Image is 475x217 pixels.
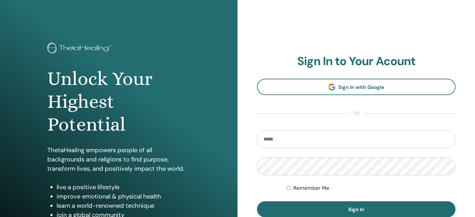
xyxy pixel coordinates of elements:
[287,185,456,192] div: Keep me authenticated indefinitely or until I manually logout
[350,110,363,117] span: or
[57,201,190,210] li: learn a world-renowned technique
[293,185,329,192] label: Remember Me
[47,67,190,136] h1: Unlock Your Highest Potential
[348,206,364,213] span: Sign In
[257,79,456,95] a: Sign In with Google
[47,145,190,173] p: ThetaHealing empowers people of all backgrounds and religions to find purpose, transform lives, a...
[338,84,384,90] span: Sign In with Google
[57,192,190,201] li: improve emotional & physical health
[57,182,190,192] li: live a positive lifestyle
[257,54,456,69] h2: Sign In to Your Acount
